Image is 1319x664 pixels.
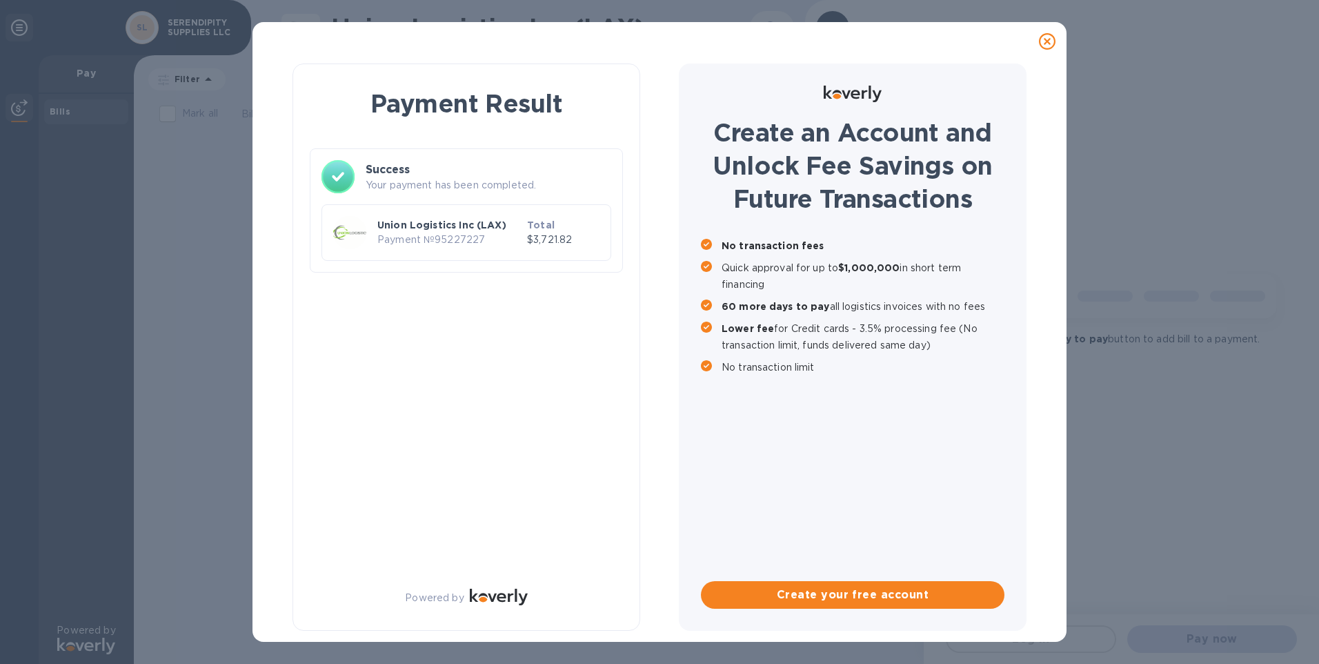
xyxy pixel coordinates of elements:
b: Lower fee [722,323,774,334]
p: Powered by [405,591,464,605]
p: for Credit cards - 3.5% processing fee (No transaction limit, funds delivered same day) [722,320,1004,353]
p: Payment № 95227227 [377,233,522,247]
button: Create your free account [701,581,1004,609]
p: Your payment has been completed. [366,178,611,193]
p: all logistics invoices with no fees [722,298,1004,315]
p: No transaction limit [722,359,1004,375]
p: Quick approval for up to in short term financing [722,260,1004,293]
h1: Payment Result [315,86,617,121]
p: $3,721.82 [527,233,599,247]
b: No transaction fees [722,240,824,251]
img: Logo [470,589,528,605]
img: Logo [824,86,882,102]
b: 60 more days to pay [722,301,830,312]
p: Union Logistics Inc (LAX) [377,218,522,232]
span: Create your free account [712,587,993,603]
h3: Success [366,162,611,178]
b: $1,000,000 [838,262,900,273]
b: Total [527,219,555,231]
h1: Create an Account and Unlock Fee Savings on Future Transactions [701,116,1004,215]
